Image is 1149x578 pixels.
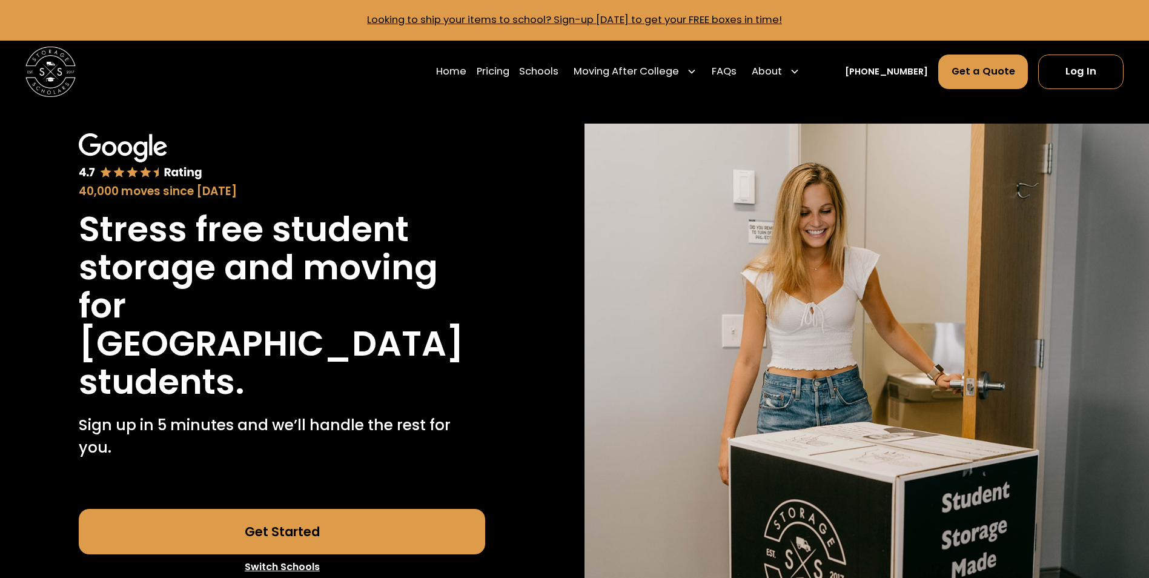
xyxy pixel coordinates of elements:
h1: Stress free student storage and moving for [79,210,485,325]
h1: [GEOGRAPHIC_DATA] [79,325,464,363]
a: Log In [1038,55,1124,88]
a: Pricing [477,54,509,89]
a: FAQs [712,54,737,89]
div: About [752,64,782,79]
a: [PHONE_NUMBER] [845,65,928,79]
img: Storage Scholars main logo [25,47,76,97]
div: Moving After College [574,64,679,79]
p: Sign up in 5 minutes and we’ll handle the rest for you. [79,414,485,459]
a: Home [436,54,466,89]
img: Google 4.7 star rating [79,133,202,181]
a: Schools [519,54,558,89]
a: Looking to ship your items to school? Sign-up [DATE] to get your FREE boxes in time! [367,13,782,27]
a: Get Started [79,509,485,554]
div: 40,000 moves since [DATE] [79,183,485,200]
h1: students. [79,363,245,401]
a: Get a Quote [938,55,1028,88]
